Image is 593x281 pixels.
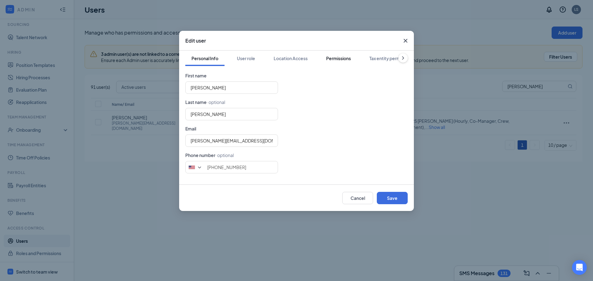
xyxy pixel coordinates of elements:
[397,31,414,51] button: Close
[377,192,408,204] button: Save
[215,152,234,158] span: · optional
[572,260,587,275] div: Open Intercom Messenger
[207,99,225,105] span: · optional
[185,73,207,78] span: First name
[186,161,206,173] div: United States: +1
[185,161,278,173] input: (201) 555-0123
[185,126,196,131] span: Email
[185,152,215,158] span: Phone number
[185,99,207,105] span: Last name
[326,55,351,61] div: Permissions
[402,37,409,44] svg: Cross
[342,192,373,204] button: Cancel
[274,55,308,61] div: Location Access
[400,55,406,61] svg: ChevronRight
[398,53,408,63] button: ChevronRight
[237,55,255,61] div: User role
[185,37,206,44] h3: Edit user
[191,55,218,61] div: Personal Info
[369,55,414,61] div: Tax entity permissions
